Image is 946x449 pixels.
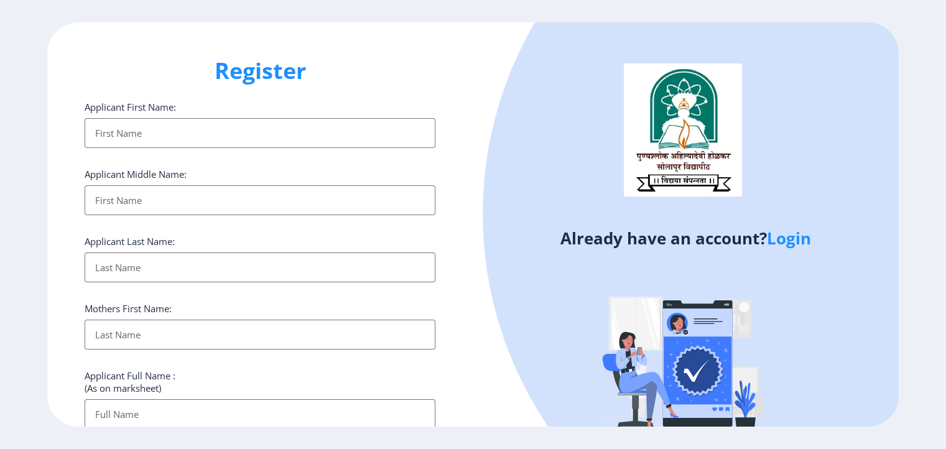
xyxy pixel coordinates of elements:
a: Login [767,227,811,249]
label: Mothers First Name: [85,302,172,315]
label: Applicant First Name: [85,101,176,113]
input: First Name [85,118,435,148]
label: Applicant Full Name : (As on marksheet) [85,369,175,394]
iframe: Chat [893,393,937,440]
h4: Already have an account? [482,228,889,248]
input: First Name [85,185,435,215]
input: Last Name [85,320,435,349]
img: logo [624,63,742,197]
h1: Register [85,56,435,86]
label: Applicant Middle Name: [85,168,187,180]
label: Applicant Last Name: [85,235,175,248]
input: Full Name [85,399,435,429]
input: Last Name [85,252,435,282]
